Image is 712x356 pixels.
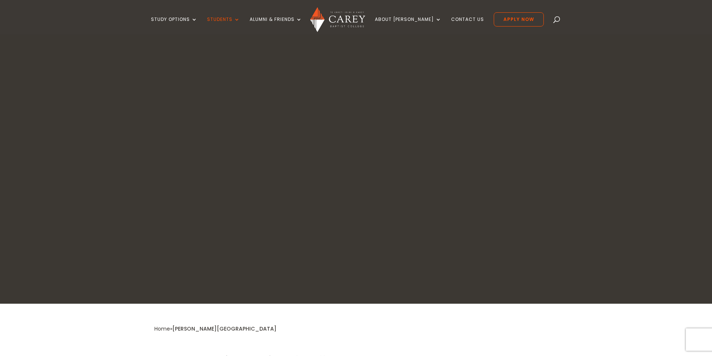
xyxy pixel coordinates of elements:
a: Contact Us [451,17,484,34]
a: About [PERSON_NAME] [375,17,441,34]
a: Students [207,17,240,34]
img: Carey Baptist College [310,7,365,32]
a: Alumni & Friends [250,17,302,34]
span: » [154,325,277,332]
a: Study Options [151,17,197,34]
a: Apply Now [494,12,544,27]
a: Home [154,325,170,332]
span: [PERSON_NAME][GEOGRAPHIC_DATA] [172,325,277,332]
